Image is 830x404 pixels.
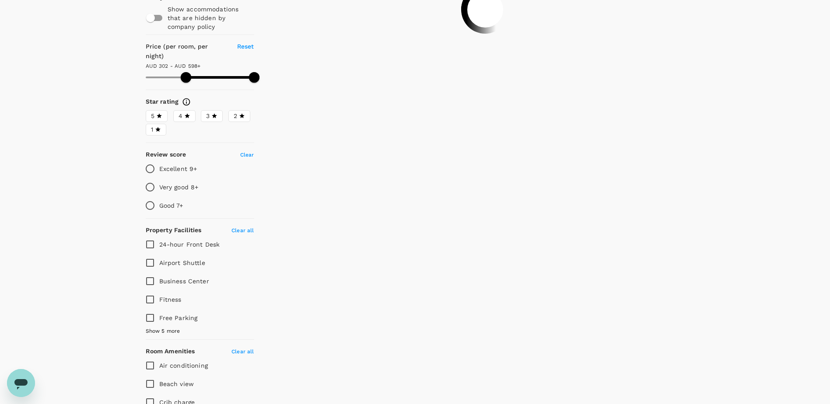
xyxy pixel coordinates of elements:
[231,348,254,355] span: Clear all
[237,43,254,50] span: Reset
[146,327,180,336] span: Show 5 more
[182,98,191,106] svg: Star ratings are awarded to properties to represent the quality of services, facilities, and amen...
[146,97,179,107] h6: Star rating
[7,369,35,397] iframe: Button to launch messaging window
[159,314,198,321] span: Free Parking
[151,125,153,134] span: 1
[179,111,182,121] span: 4
[159,362,208,369] span: Air conditioning
[146,347,195,356] h6: Room Amenities
[146,63,201,69] span: AUD 302 - AUD 598+
[168,5,253,31] p: Show accommodations that are hidden by company policy
[206,111,210,121] span: 3
[146,42,227,61] h6: Price (per room, per night)
[159,241,220,248] span: 24-hour Front Desk
[159,259,205,266] span: Airport Shuttle
[146,150,186,160] h6: Review score
[159,201,183,210] p: Good 7+
[234,111,237,121] span: 2
[151,111,154,121] span: 5
[231,227,254,233] span: Clear all
[159,380,194,387] span: Beach view
[159,183,199,192] p: Very good 8+
[240,152,254,158] span: Clear
[159,164,197,173] p: Excellent 9+
[159,278,209,285] span: Business Center
[159,296,182,303] span: Fitness
[146,226,202,235] h6: Property Facilities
